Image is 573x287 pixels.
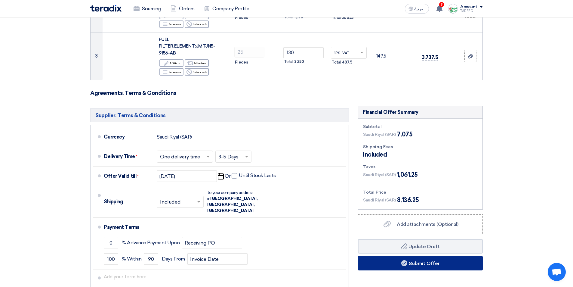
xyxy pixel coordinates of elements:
span: 1,061.25 [397,170,418,179]
div: Open chat [548,263,566,281]
span: Total [284,59,293,65]
span: Included [363,150,387,159]
div: Edit item [159,59,183,67]
span: Saudi Riyal (SAR) [363,172,396,178]
td: 3 [91,32,103,80]
div: Account [460,5,477,10]
div: Saudi Riyal (SAR) [157,131,192,143]
div: Subtotal [363,123,478,130]
div: Offer Valid till [104,169,152,183]
span: 8,136.25 [397,195,419,204]
div: Shipping Fees [363,144,478,150]
div: Payment Terms [104,220,339,235]
span: Total [331,59,341,65]
input: Unit Price [283,47,324,58]
a: Company Profile [199,2,254,15]
input: payment-term-2 [182,237,242,248]
input: payment-term-2 [104,253,118,265]
span: العربية [414,7,425,11]
h5: Supplier: Terms & Conditions [90,108,349,122]
input: yyyy-mm-dd [157,170,217,182]
div: Financial Offer Summary [363,109,418,116]
div: Breakdown [159,68,183,76]
span: Saudi Riyal (SAR) [363,197,396,203]
input: RFQ_STEP1.ITEMS.2.AMOUNT_TITLE [234,47,264,58]
span: 3,737.5 [422,54,438,61]
input: payment-term-2 [187,253,248,265]
img: Screenshot___1727703618088.png [448,4,458,14]
span: Pieces [235,59,248,65]
h3: Agreements, Terms & Conditions [90,90,483,96]
span: Pieces [235,15,248,21]
span: % Advance Payment Upon [122,240,180,246]
a: Sourcing [129,2,166,15]
span: 487.5 [342,59,353,65]
td: 149.5 [371,32,417,80]
button: Submit Offer [358,256,483,270]
div: Delivery Time [104,149,152,164]
span: Add attachments (Optional) [397,221,458,227]
ng-select: VAT [331,47,367,59]
span: FUEL FILTER,ELEMENT:JMTJN5-9156-AB [159,37,215,56]
div: Total Price [363,189,478,195]
input: payment-term-1 [104,237,118,248]
button: العربية [405,4,429,14]
div: to your company address in [207,190,273,214]
input: Add your term here... [104,271,344,282]
div: Currency [104,130,152,144]
span: Or [225,173,230,179]
span: [GEOGRAPHIC_DATA], [GEOGRAPHIC_DATA], [GEOGRAPHIC_DATA] [207,196,257,213]
div: Shipping [104,195,152,209]
img: Teradix logo [90,5,122,12]
a: Orders [166,2,199,15]
span: Saudi Riyal (SAR) [363,131,396,138]
div: Breakdown [159,20,183,28]
div: Add options [185,59,209,67]
span: 7,075 [397,130,413,139]
label: Until Stock Lasts [232,173,276,179]
div: Not available [185,68,209,76]
span: % Within [122,256,141,262]
div: Not available [185,20,209,28]
button: Update Draft [358,239,483,254]
input: payment-term-2 [144,253,158,265]
div: TAREEQ [460,9,483,13]
span: Total [331,15,341,21]
span: 3,250 [294,59,304,65]
span: 206.25 [342,15,354,21]
div: Taxes [363,164,478,170]
span: Days From [162,256,185,262]
span: 9 [439,2,444,7]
